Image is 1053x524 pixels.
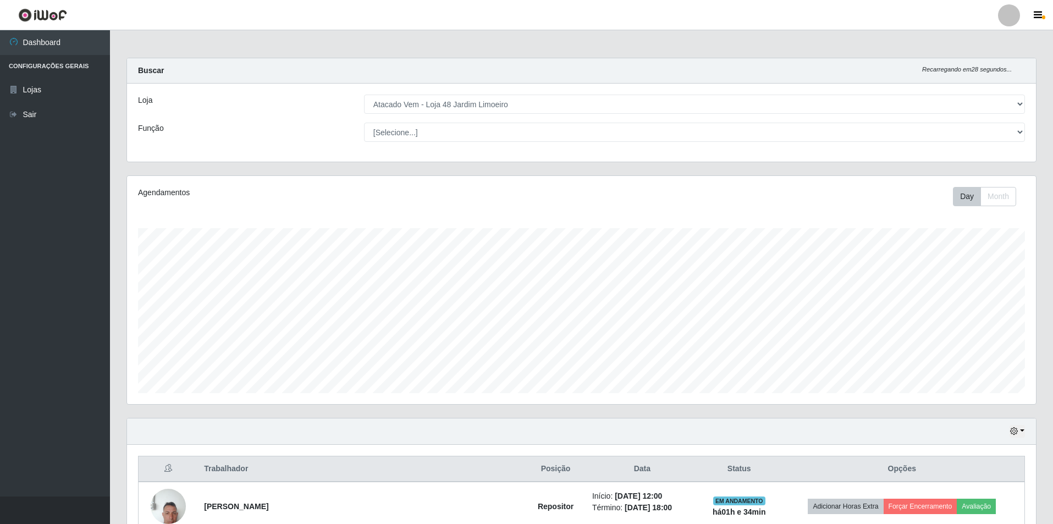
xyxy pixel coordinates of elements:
th: Trabalhador [197,456,526,482]
span: EM ANDAMENTO [713,497,765,505]
div: Toolbar with button groups [953,187,1025,206]
time: [DATE] 18:00 [625,503,672,512]
button: Forçar Encerramento [884,499,957,514]
button: Avaliação [957,499,996,514]
th: Posição [526,456,586,482]
i: Recarregando em 28 segundos... [922,66,1012,73]
th: Opções [780,456,1025,482]
strong: Repositor [538,502,574,511]
label: Loja [138,95,152,106]
button: Month [980,187,1016,206]
time: [DATE] 12:00 [615,492,662,500]
strong: há 01 h e 34 min [713,508,766,516]
button: Adicionar Horas Extra [808,499,883,514]
th: Data [586,456,699,482]
label: Função [138,123,164,134]
th: Status [699,456,780,482]
strong: Buscar [138,66,164,75]
li: Término: [592,502,692,514]
img: CoreUI Logo [18,8,67,22]
div: Agendamentos [138,187,498,198]
strong: [PERSON_NAME] [204,502,268,511]
li: Início: [592,490,692,502]
div: First group [953,187,1016,206]
button: Day [953,187,981,206]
